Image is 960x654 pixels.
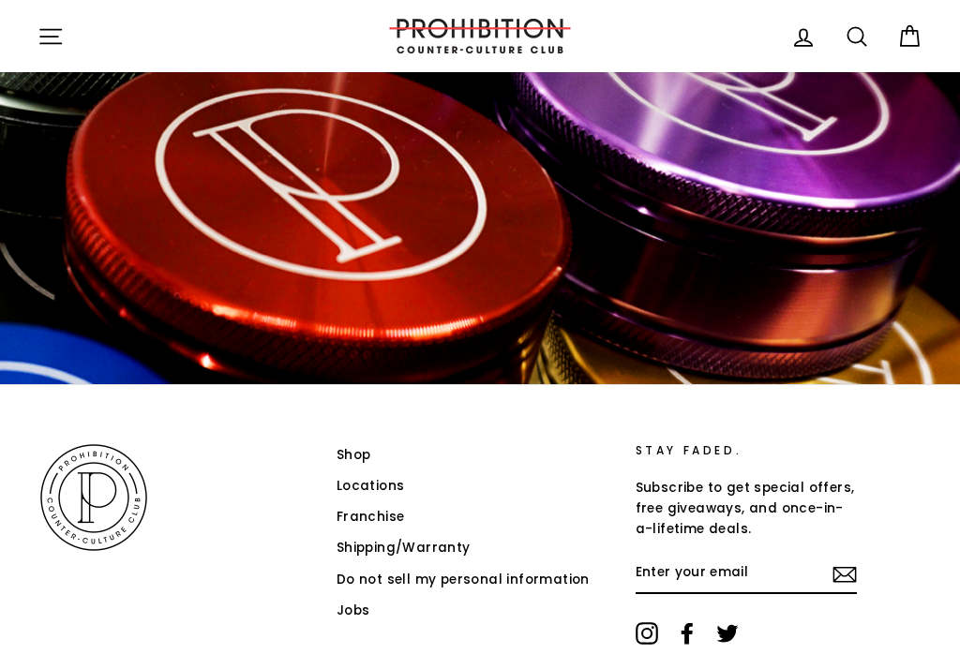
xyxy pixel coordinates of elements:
p: Subscribe to get special offers, free giveaways, and once-in-a-lifetime deals. [636,478,858,539]
a: Do not sell my personal information [337,566,590,594]
a: Jobs [337,597,370,625]
a: Shop [337,441,371,469]
a: Locations [337,472,405,500]
img: PROHIBITION COUNTER-CULTURE CLUB [386,19,574,53]
input: Enter your email [636,553,858,594]
p: STAY FADED. [636,441,858,459]
a: Franchise [337,503,405,531]
img: PROHIBITION COUNTER-CULTURE CLUB [37,441,150,554]
a: Shipping/Warranty [337,534,471,562]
